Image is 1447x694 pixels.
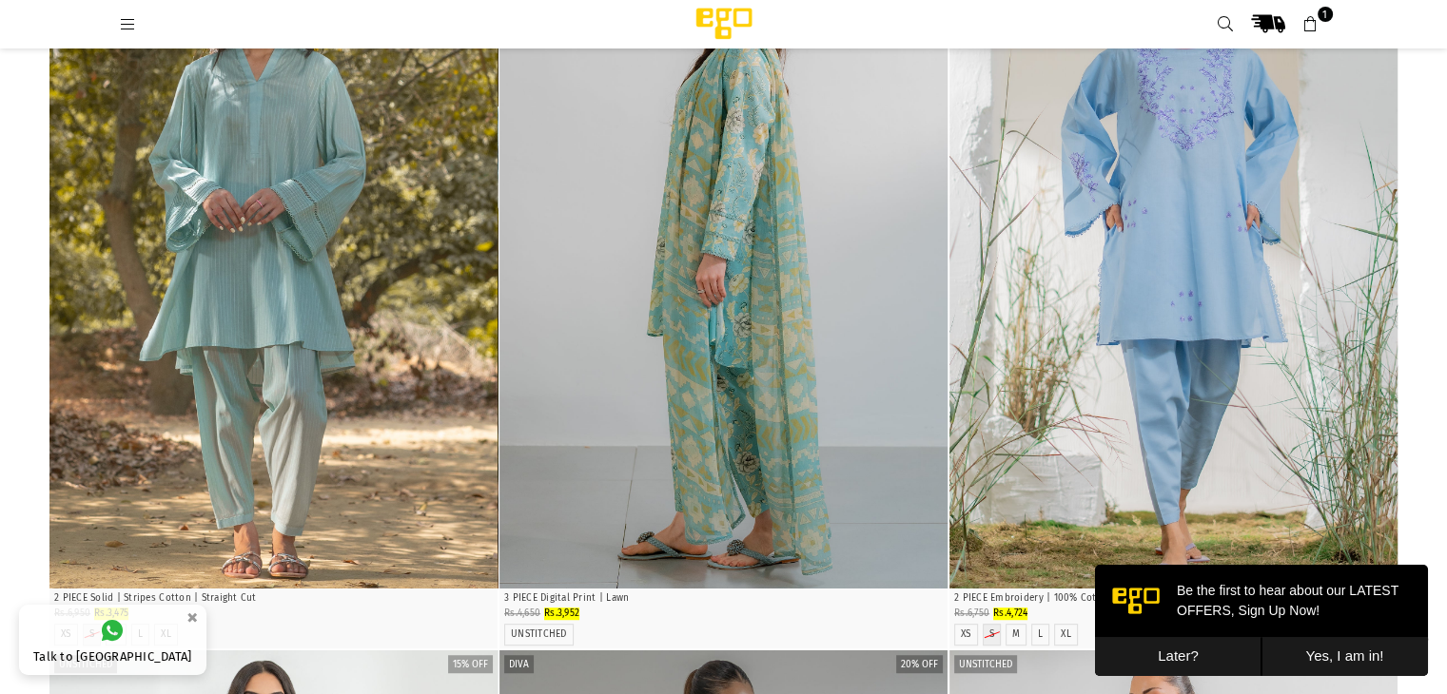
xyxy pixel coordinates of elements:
span: Rs.6,750 [954,607,989,619]
p: 2 PIECE Embroidery | 100% Cotton | Box Cut [954,591,1393,606]
span: 1 [1318,7,1333,22]
label: Unstitched [954,655,1017,673]
label: M [1012,628,1020,641]
img: Ego [643,5,805,43]
a: 1 [1294,7,1328,41]
label: 15% off [448,655,493,673]
label: XL [1061,628,1071,641]
label: Diva [504,655,534,673]
label: S [989,628,994,641]
label: 20% off [896,655,943,673]
label: L [1038,628,1043,641]
p: 2 PIECE Solid | Stripes Cotton | Straight Cut [54,591,493,606]
a: Menu [111,16,146,30]
label: UNSTITCHED [511,628,567,641]
iframe: webpush-onsite [1095,565,1428,675]
span: Rs.4,724 [993,607,1027,619]
button: × [181,602,204,633]
button: Yes, I am in! [166,72,333,111]
span: Rs.3,952 [544,607,579,619]
p: 3 PIECE Digital Print | Lawn [504,591,943,606]
span: Rs.4,650 [504,607,540,619]
label: XS [961,628,971,641]
a: Search [1208,7,1242,41]
a: Talk to [GEOGRAPHIC_DATA] [19,605,206,675]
